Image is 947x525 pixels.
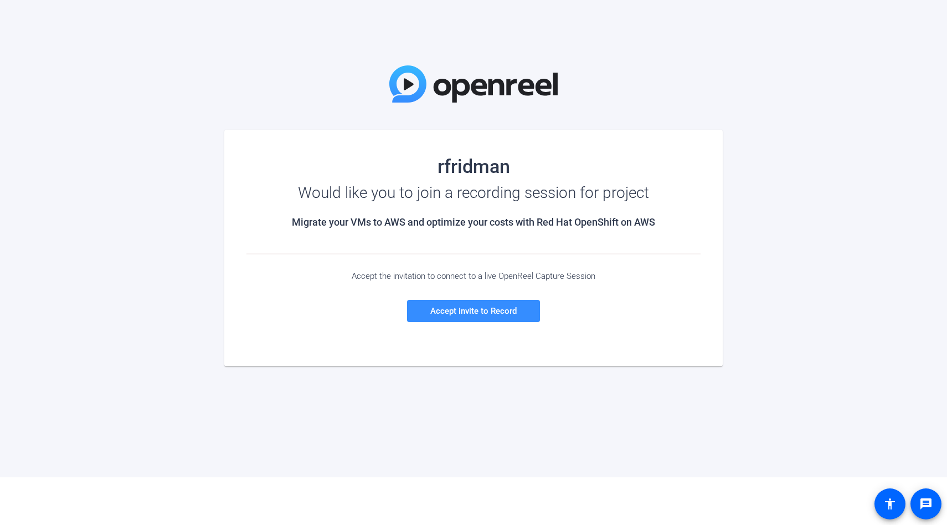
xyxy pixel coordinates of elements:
[430,306,517,316] span: Accept invite to Record
[246,271,701,281] div: Accept the invitation to connect to a live OpenReel Capture Session
[919,497,933,511] mat-icon: message
[246,184,701,202] div: Would like you to join a recording session for project
[407,300,540,322] a: Accept invite to Record
[883,497,897,511] mat-icon: accessibility
[246,157,701,175] div: rfridman
[246,216,701,228] h2: Migrate your VMs to AWS and optimize your costs with Red Hat OpenShift on AWS
[389,65,558,103] img: OpenReel Logo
